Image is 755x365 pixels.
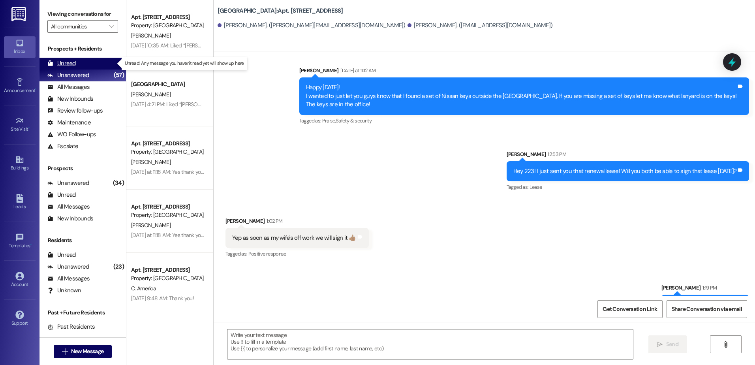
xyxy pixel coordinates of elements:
[218,21,406,30] div: [PERSON_NAME]. ([PERSON_NAME][EMAIL_ADDRESS][DOMAIN_NAME])
[322,117,336,124] span: Praise ,
[667,300,747,318] button: Share Conversation via email
[666,340,678,348] span: Send
[47,275,90,283] div: All Messages
[672,305,742,313] span: Share Conversation via email
[111,261,126,273] div: (23)
[408,21,553,30] div: [PERSON_NAME]. ([EMAIL_ADDRESS][DOMAIN_NAME])
[47,8,118,20] label: Viewing conversations for
[657,341,663,348] i: 
[661,284,749,295] div: [PERSON_NAME]
[248,250,286,257] span: Positive response
[131,222,171,229] span: [PERSON_NAME]
[51,20,105,33] input: All communities
[131,211,204,219] div: Property: [GEOGRAPHIC_DATA]
[47,286,81,295] div: Unknown
[47,323,95,331] div: Past Residents
[701,284,717,292] div: 1:19 PM
[299,66,749,77] div: [PERSON_NAME]
[47,263,89,271] div: Unanswered
[131,101,462,108] div: [DATE] 4:21 PM: Liked “[PERSON_NAME] ([GEOGRAPHIC_DATA]): Perfect! I am mostly reaching out to th...
[112,69,126,81] div: (57)
[131,158,171,166] span: [PERSON_NAME]
[4,153,36,174] a: Buildings
[4,36,36,58] a: Inbox
[131,80,204,88] div: [GEOGRAPHIC_DATA]
[597,300,662,318] button: Get Conversation Link
[265,217,282,225] div: 1:02 PM
[336,117,372,124] span: Safety & security
[47,83,90,91] div: All Messages
[338,66,376,75] div: [DATE] at 11:12 AM
[131,139,204,148] div: Apt. [STREET_ADDRESS]
[530,184,542,190] span: Lease
[47,95,93,103] div: New Inbounds
[47,107,103,115] div: Review follow-ups
[4,308,36,329] a: Support
[47,214,93,223] div: New Inbounds
[35,87,36,92] span: •
[28,125,30,131] span: •
[39,164,126,173] div: Prospects
[47,203,90,211] div: All Messages
[30,242,32,247] span: •
[111,177,126,189] div: (34)
[47,179,89,187] div: Unanswered
[131,285,156,292] span: C. America
[47,251,76,259] div: Unread
[131,13,204,21] div: Apt. [STREET_ADDRESS]
[218,7,343,15] b: [GEOGRAPHIC_DATA]: Apt. [STREET_ADDRESS]
[39,236,126,245] div: Residents
[648,335,687,353] button: Send
[131,21,204,30] div: Property: [GEOGRAPHIC_DATA]
[225,248,369,260] div: Tagged as:
[39,45,126,53] div: Prospects + Residents
[131,42,383,49] div: [DATE] 10:35 AM: Liked “[PERSON_NAME] ([GEOGRAPHIC_DATA]): Thanks, I will work on getting that ap...
[39,309,126,317] div: Past + Future Residents
[11,7,28,21] img: ResiDesk Logo
[723,341,729,348] i: 
[131,231,288,239] div: [DATE] at 11:18 AM: Yes thank you, they are not ours. Have a great day!
[4,114,36,135] a: Site Visit •
[47,71,89,79] div: Unanswered
[131,148,204,156] div: Property: [GEOGRAPHIC_DATA]
[71,347,103,356] span: New Message
[109,23,114,30] i: 
[225,217,369,228] div: [PERSON_NAME]
[47,59,76,68] div: Unread
[513,167,736,175] div: Hey 223! I just sent you that renewal lease! Will you both be able to sign that lease [DATE]?
[125,60,244,67] p: Unread: Any message you haven't read yet will show up here
[4,192,36,213] a: Leads
[47,191,76,199] div: Unread
[47,142,78,151] div: Escalate
[131,32,171,39] span: [PERSON_NAME]
[306,83,736,109] div: Happy [DATE]! I wanted to just let you guys know that I found a set of Nissan keys outside the [G...
[131,274,204,282] div: Property: [GEOGRAPHIC_DATA]
[232,234,356,242] div: Yep as soon as my wife's off work we will sign it 👍🏽
[131,203,204,211] div: Apt. [STREET_ADDRESS]
[4,231,36,252] a: Templates •
[47,119,91,127] div: Maintenance
[62,348,68,355] i: 
[546,150,566,158] div: 12:53 PM
[131,91,171,98] span: [PERSON_NAME]
[131,266,204,274] div: Apt. [STREET_ADDRESS]
[54,345,112,358] button: New Message
[507,150,749,161] div: [PERSON_NAME]
[131,295,194,302] div: [DATE] 9:48 AM: Thank you!
[299,115,749,126] div: Tagged as:
[507,181,749,193] div: Tagged as:
[4,269,36,291] a: Account
[47,130,96,139] div: WO Follow-ups
[603,305,657,313] span: Get Conversation Link
[131,168,288,175] div: [DATE] at 11:18 AM: Yes thank you, they are not ours. Have a great day!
